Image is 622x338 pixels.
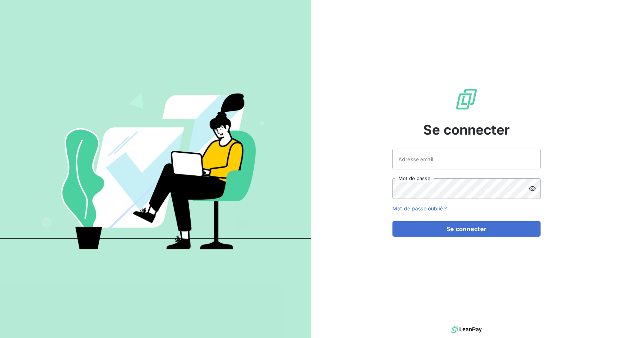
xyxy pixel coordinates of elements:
[392,221,541,237] button: Se connecter
[423,120,510,140] span: Se connecter
[451,324,482,335] img: logo
[392,149,541,169] input: placeholder
[392,205,447,212] a: Mot de passe oublié ?
[455,87,478,111] img: Logo LeanPay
